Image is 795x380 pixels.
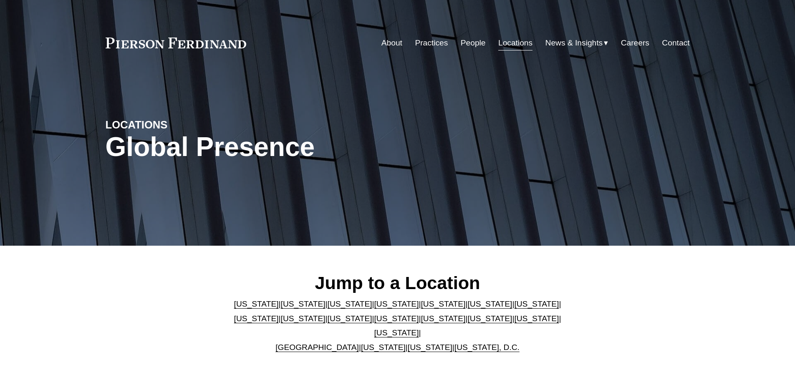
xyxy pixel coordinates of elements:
a: folder dropdown [545,35,608,51]
a: [US_STATE] [361,343,406,352]
a: People [461,35,486,51]
a: About [381,35,402,51]
a: [GEOGRAPHIC_DATA] [275,343,359,352]
a: [US_STATE] [374,314,419,323]
a: [US_STATE] [281,314,326,323]
span: News & Insights [545,36,603,50]
a: [US_STATE], D.C. [454,343,520,352]
a: [US_STATE] [234,299,279,308]
a: [US_STATE] [514,299,559,308]
h1: Global Presence [106,132,495,162]
h4: LOCATIONS [106,118,252,131]
a: Careers [621,35,649,51]
p: | | | | | | | | | | | | | | | | | | [227,297,568,355]
a: [US_STATE] [421,314,465,323]
a: [US_STATE] [374,299,419,308]
h2: Jump to a Location [227,272,568,294]
a: [US_STATE] [421,299,465,308]
a: [US_STATE] [374,328,419,337]
a: Practices [415,35,448,51]
a: [US_STATE] [328,314,372,323]
a: [US_STATE] [408,343,452,352]
a: [US_STATE] [328,299,372,308]
a: [US_STATE] [281,299,326,308]
a: Locations [498,35,533,51]
a: [US_STATE] [514,314,559,323]
a: [US_STATE] [234,314,279,323]
a: [US_STATE] [467,299,512,308]
a: [US_STATE] [467,314,512,323]
a: Contact [662,35,689,51]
